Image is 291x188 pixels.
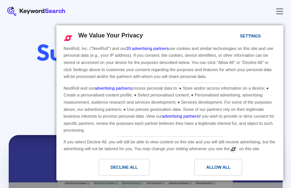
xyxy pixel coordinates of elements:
a: advertising partners [95,86,131,90]
a: 20 advertising partners [126,46,169,51]
a: Allow All [170,159,279,179]
div: If you select Decline All, you will still be able to view content on this site and you will still... [62,137,278,153]
a: Decline All [61,159,170,179]
div: NextRoll and our process personal data to: ● Store and/or access information on a device; ● Creat... [62,83,278,135]
div: Allow All [206,163,230,171]
span: We Value Your Privacy [78,32,143,39]
h1: Supercharge Your Ad Audiences [18,40,273,90]
div: Decline All [110,163,138,171]
a: advertising partners [162,114,199,118]
div: NextRoll, Inc. ("NextRoll") and our use cookies and similar technologies on this site and use per... [62,44,278,81]
a: Settings [227,30,245,44]
div: Settings [240,32,261,40]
